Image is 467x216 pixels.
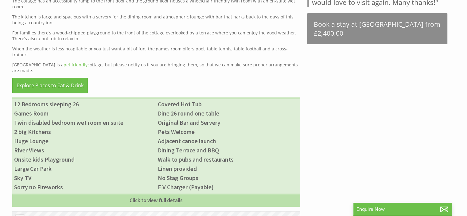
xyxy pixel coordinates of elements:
li: River Views [12,146,156,155]
p: The kitchen is large and spacious with a servery for the dining room and atmospheric lounge with ... [12,14,300,26]
li: Large Car Park [12,164,156,173]
li: E V Charger (Payable) [156,183,300,192]
p: Enquire Now [356,206,449,212]
li: Dine 26 round one table [156,109,300,118]
li: Twin disabled bedroom wet room en suite [12,118,156,127]
li: Covered Hot Tub [156,100,300,109]
li: Games Room [12,109,156,118]
li: Onsite kids Playground [12,155,156,164]
a: Book a stay at [GEOGRAPHIC_DATA] from £2,400.00 [307,13,447,44]
a: Explore Places to Eat & Drink [12,78,88,93]
a: pet friendly [64,62,88,68]
p: For families there’s a wood-chipped playground to the front of the cottage overlooked by a terrac... [12,30,300,41]
li: Dining Terrace and BBQ [156,146,300,155]
li: 2 big Kitchens [12,127,156,136]
p: [GEOGRAPHIC_DATA] is a cottage, but please notify us if you are bringing them, so that we can mak... [12,62,300,73]
li: Pets Welcome [156,127,300,136]
a: Click to view full details [12,194,300,207]
li: Walk to pubs and restaurants [156,155,300,164]
li: Sky TV [12,173,156,183]
li: Sorry no Fireworks [12,183,156,192]
li: Huge Lounge [12,136,156,146]
li: No Stag Groups [156,173,300,183]
li: Linen provided [156,164,300,173]
li: 12 Bedrooms sleeping 26 [12,100,156,109]
li: Adjacent canoe launch [156,136,300,146]
li: Original Bar and Servery [156,118,300,127]
p: When the weather is less hospitable or you just want a bit of fun, the games room offers pool, ta... [12,46,300,57]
